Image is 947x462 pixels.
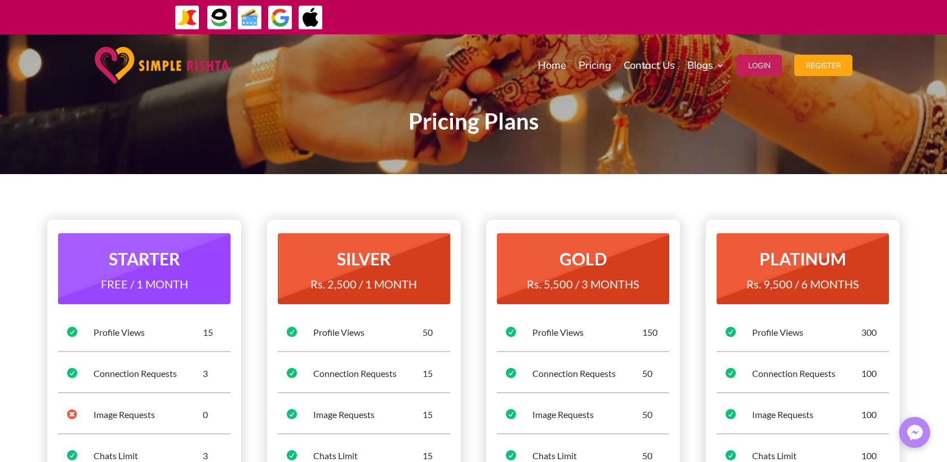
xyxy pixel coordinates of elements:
[237,5,263,30] img: Credit Cards
[94,450,203,462] div: Chats Limit
[752,326,861,339] div: Profile Views
[287,409,297,419] span: 
[101,277,188,291] span: FREE / 1 MONTH
[532,367,642,380] div: Connection Requests
[506,409,516,419] span: 
[268,5,293,30] img: GooglePay-icon
[737,55,782,76] button: Login
[746,277,859,291] span: Rs. 9,500 / 6 MONTHS
[794,55,852,76] button: Register
[313,326,423,339] div: Profile Views
[726,368,736,378] span: 
[287,450,297,460] span: 
[538,37,566,94] a: Home
[506,450,516,460] span: 
[67,409,77,419] span: 
[67,327,77,337] span: 
[287,327,297,337] span: 
[737,37,782,94] a: Login
[337,248,391,269] strong: SILVER
[579,37,611,94] a: Pricing
[313,450,423,462] div: Chats Limit
[175,5,200,30] img: JazzCash-icon
[506,368,516,378] span: 
[726,450,736,460] span: 
[752,408,861,421] div: Image Requests
[759,248,846,269] strong: PLATINUM
[794,37,852,94] a: Register
[94,367,203,380] div: Connection Requests
[559,248,607,269] strong: GOLD
[527,277,639,291] span: Rs. 5,500 / 3 MONTHS
[752,367,861,380] div: Connection Requests
[752,450,861,462] div: Chats Limit
[170,115,778,128] p: Pricing Plans
[687,37,724,94] a: Blogs
[726,409,736,419] span: 
[310,277,417,291] span: Rs. 2,500 / 1 MONTH
[94,408,203,421] div: Image Requests
[94,326,203,339] div: Profile Views
[532,408,642,421] div: Image Requests
[67,450,77,460] span: 
[67,368,77,378] span: 
[904,421,926,444] img: Messenger
[532,450,642,462] div: Chats Limit
[726,327,736,337] span: 
[532,326,642,339] div: Profile Views
[313,408,423,421] div: Image Requests
[207,5,232,30] img: EasyPaisa-icon
[506,327,516,337] span: 
[298,5,323,30] img: ApplePay-icon
[624,37,675,94] a: Contact Us
[287,368,297,378] span: 
[109,248,180,269] strong: STARTER
[313,367,423,380] div: Connection Requests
